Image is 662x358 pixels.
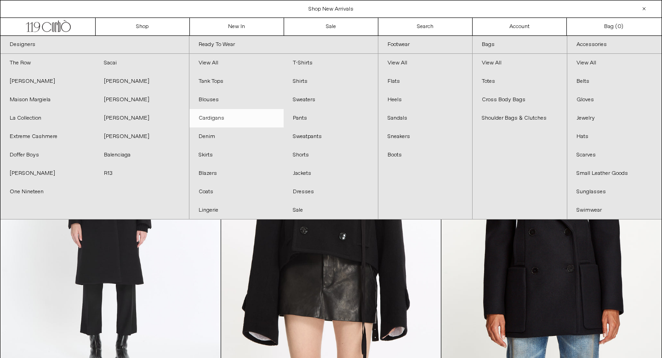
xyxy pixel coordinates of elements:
a: Flats [378,72,473,91]
a: View All [473,54,567,72]
a: Doffer Boys [0,146,95,164]
a: Small Leather Goods [567,164,662,183]
a: View All [378,54,473,72]
a: R13 [95,164,189,183]
a: Skirts [189,146,284,164]
a: Blazers [189,164,284,183]
a: Shop New Arrivals [308,6,354,13]
a: Pants [284,109,378,127]
a: Jewelry [567,109,662,127]
a: Heels [378,91,473,109]
a: La Collection [0,109,95,127]
a: Cardigans [189,109,284,127]
a: Denim [189,127,284,146]
a: Ready To Wear [189,36,378,54]
a: T-Shirts [284,54,378,72]
a: Bag () [567,18,661,35]
a: [PERSON_NAME] [95,127,189,146]
a: Sandals [378,109,473,127]
a: Sale [284,18,378,35]
span: 0 [617,23,621,30]
a: Sneakers [378,127,473,146]
a: Tank Tops [189,72,284,91]
a: Shirts [284,72,378,91]
a: Shop [96,18,190,35]
a: [PERSON_NAME] [95,91,189,109]
a: [PERSON_NAME] [0,164,95,183]
a: Coats [189,183,284,201]
a: Bags [473,36,567,54]
a: The Row [0,54,95,72]
a: Sweatpants [284,127,378,146]
a: Swimwear [567,201,662,219]
a: Totes [473,72,567,91]
a: Designers [0,36,189,54]
a: New In [190,18,284,35]
a: [PERSON_NAME] [95,109,189,127]
a: Hats [567,127,662,146]
a: Sale [284,201,378,219]
span: ) [617,23,623,31]
a: Sacai [95,54,189,72]
a: Sweaters [284,91,378,109]
a: Belts [567,72,662,91]
a: Shoulder Bags & Clutches [473,109,567,127]
a: Cross Body Bags [473,91,567,109]
a: [PERSON_NAME] [95,72,189,91]
a: One Nineteen [0,183,95,201]
a: Accessories [567,36,662,54]
a: Footwear [378,36,473,54]
a: Blouses [189,91,284,109]
a: Search [378,18,473,35]
a: Account [473,18,567,35]
a: Sunglasses [567,183,662,201]
a: Boots [378,146,473,164]
a: View All [189,54,284,72]
a: View All [567,54,662,72]
a: Shorts [284,146,378,164]
a: Dresses [284,183,378,201]
a: Gloves [567,91,662,109]
a: [PERSON_NAME] [0,72,95,91]
a: Balenciaga [95,146,189,164]
a: Jackets [284,164,378,183]
a: Maison Margiela [0,91,95,109]
a: Lingerie [189,201,284,219]
a: Scarves [567,146,662,164]
a: Extreme Cashmere [0,127,95,146]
